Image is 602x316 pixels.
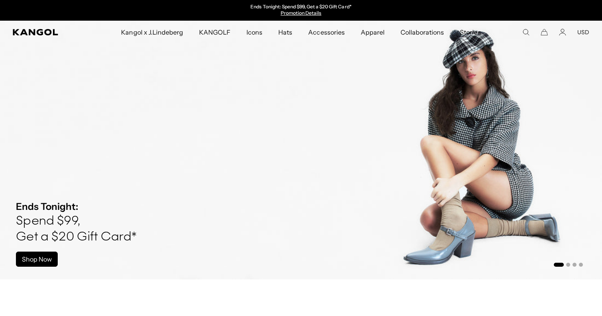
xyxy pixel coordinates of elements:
h4: Spend $99, [16,213,137,229]
span: Hats [278,21,292,44]
summary: Search here [522,29,530,36]
button: Go to slide 1 [554,263,564,267]
span: KANGOLF [199,21,231,44]
span: Kangol x J.Lindeberg [121,21,183,44]
a: Promotion Details [281,10,321,16]
a: Icons [238,21,270,44]
a: Kangol x J.Lindeberg [113,21,191,44]
a: Stories [452,21,489,44]
a: Accessories [300,21,352,44]
ul: Select a slide to show [553,261,583,268]
a: Apparel [353,21,393,44]
button: Cart [541,29,548,36]
button: Go to slide 2 [566,263,570,267]
span: Collaborations [401,21,444,44]
span: Icons [246,21,262,44]
a: Collaborations [393,21,452,44]
a: KANGOLF [191,21,238,44]
div: 1 of 2 [219,4,383,17]
button: USD [577,29,589,36]
button: Go to slide 4 [579,263,583,267]
span: Stories [460,21,481,44]
span: Apparel [361,21,385,44]
button: Go to slide 3 [573,263,577,267]
h4: Get a $20 Gift Card* [16,229,137,245]
a: Account [559,29,566,36]
strong: Ends Tonight: [16,201,78,212]
div: Announcement [219,4,383,17]
a: Hats [270,21,300,44]
p: Ends Tonight: Spend $99, Get a $20 Gift Card* [250,4,351,10]
slideshow-component: Announcement bar [219,4,383,17]
a: Shop Now [16,252,58,267]
span: Accessories [308,21,344,44]
a: Kangol [13,29,80,35]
